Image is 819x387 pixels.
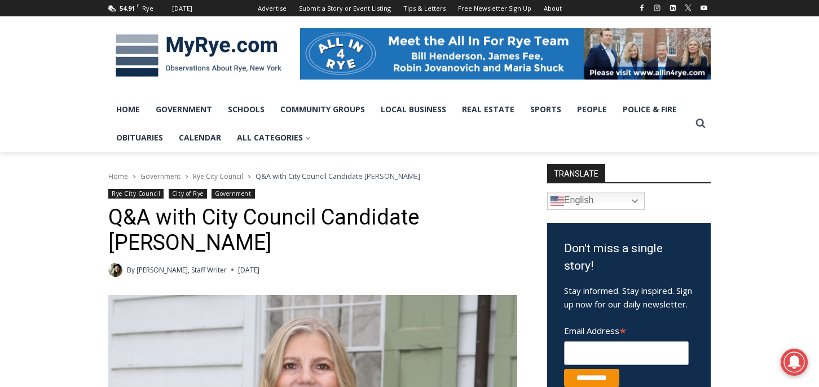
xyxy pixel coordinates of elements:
a: Government [212,189,254,199]
span: > [248,173,251,181]
a: Home [108,171,128,181]
a: [PERSON_NAME], Staff Writer [136,265,227,275]
a: Community Groups [272,95,373,124]
img: MyRye.com [108,27,289,85]
a: Police & Fire [615,95,685,124]
p: Stay informed. Stay inspired. Sign up now for our daily newsletter. [564,284,694,311]
a: Schools [220,95,272,124]
h3: Don't miss a single story! [564,240,694,275]
span: > [133,173,136,181]
nav: Primary Navigation [108,95,690,152]
span: F [136,2,139,8]
a: Real Estate [454,95,522,124]
label: Email Address [564,319,689,340]
a: Government [148,95,220,124]
span: By [127,265,135,275]
a: Rye City Council [108,189,164,199]
a: Instagram [650,1,664,15]
a: Home [108,95,148,124]
a: English [547,192,645,210]
a: Rye City Council [193,171,243,181]
a: Obituaries [108,124,171,152]
a: People [569,95,615,124]
span: Q&A with City Council Candidate [PERSON_NAME] [256,171,420,181]
span: All Categories [237,131,311,144]
span: 54.91 [120,4,135,12]
a: Local Business [373,95,454,124]
img: All in for Rye [300,28,711,79]
a: Linkedin [666,1,680,15]
a: City of Rye [169,189,207,199]
a: Government [140,171,180,181]
button: View Search Form [690,113,711,134]
a: Sports [522,95,569,124]
time: [DATE] [238,265,259,275]
div: [DATE] [172,3,192,14]
a: YouTube [697,1,711,15]
a: Facebook [635,1,649,15]
img: en [551,194,564,208]
strong: TRANSLATE [547,164,605,182]
span: > [185,173,188,181]
h1: Q&A with City Council Candidate [PERSON_NAME] [108,205,517,256]
img: (PHOTO: MyRye.com Intern and Editor Tucker Smith. Contributed.)Tucker Smith, MyRye.com [108,263,122,277]
a: Calendar [171,124,229,152]
a: X [681,1,695,15]
nav: Breadcrumbs [108,170,517,182]
div: Rye [142,3,153,14]
a: Author image [108,263,122,277]
a: All Categories [229,124,319,152]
